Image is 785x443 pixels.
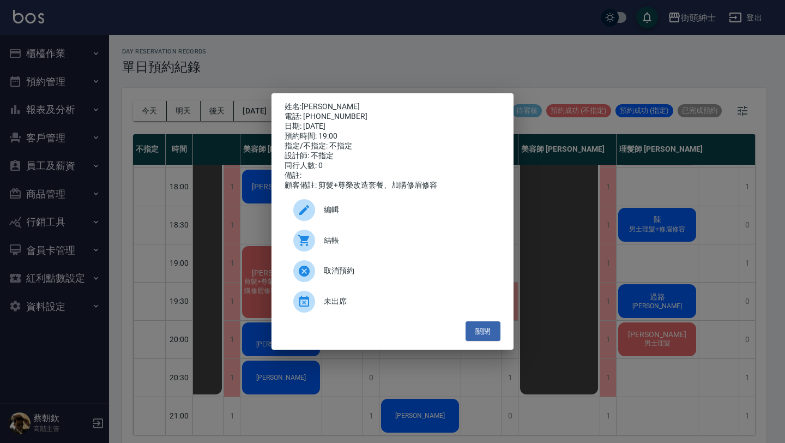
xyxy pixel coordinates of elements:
div: 未出席 [285,286,500,317]
span: 取消預約 [324,265,492,277]
div: 指定/不指定: 不指定 [285,141,500,151]
div: 同行人數: 0 [285,161,500,171]
button: 關閉 [466,321,500,342]
div: 預約時間: 19:00 [285,131,500,141]
div: 備註: [285,171,500,181]
span: 結帳 [324,235,492,246]
p: 姓名: [285,102,500,112]
div: 顧客備註: 剪髮+尊榮改造套餐、加購修眉修容 [285,181,500,190]
a: [PERSON_NAME] [301,102,360,111]
div: 設計師: 不指定 [285,151,500,161]
div: 編輯 [285,195,500,225]
div: 日期: [DATE] [285,122,500,131]
span: 編輯 [324,204,492,215]
a: 結帳 [285,225,500,256]
span: 未出席 [324,296,492,307]
div: 取消預約 [285,256,500,286]
div: 電話: [PHONE_NUMBER] [285,112,500,122]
